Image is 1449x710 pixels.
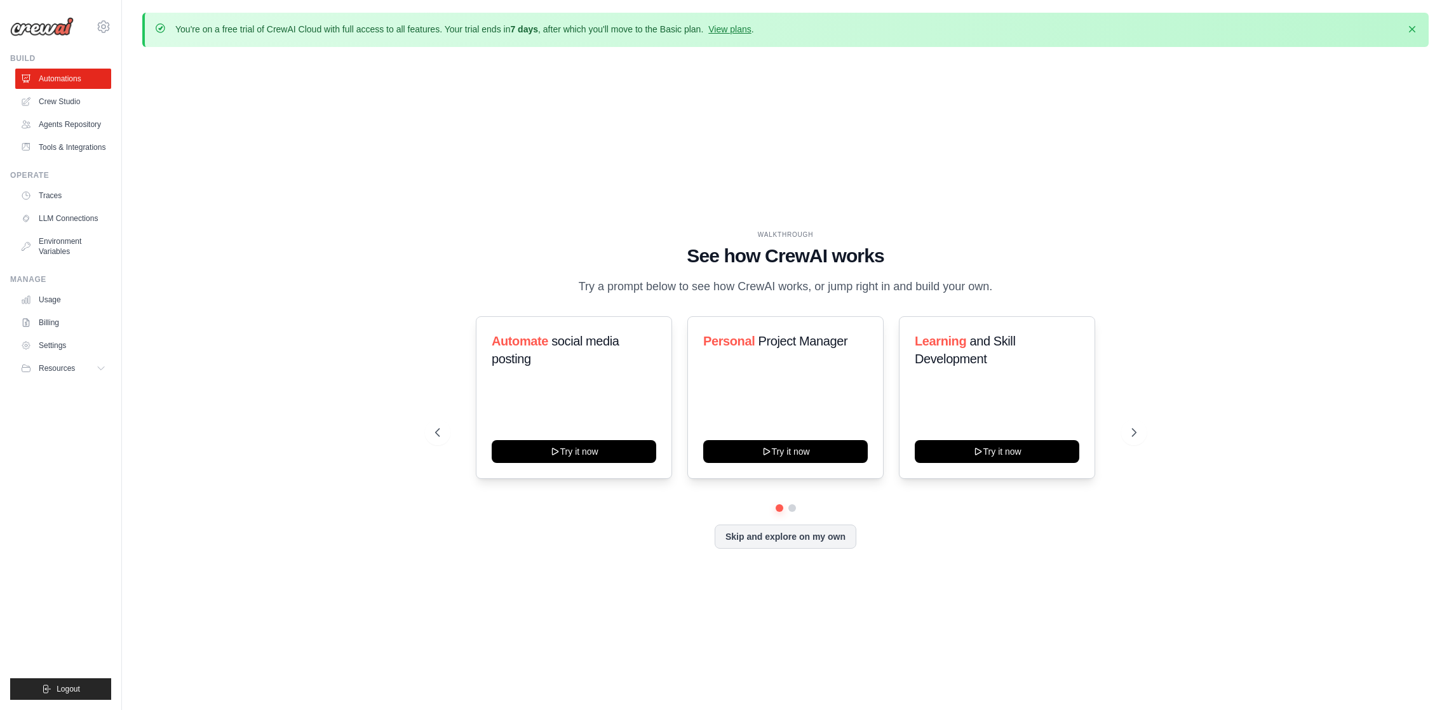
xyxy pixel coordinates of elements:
span: social media posting [492,334,619,366]
a: Traces [15,185,111,206]
h1: See how CrewAI works [435,244,1136,267]
a: Settings [15,335,111,356]
span: Resources [39,363,75,373]
p: Try a prompt below to see how CrewAI works, or jump right in and build your own. [572,278,999,296]
button: Try it now [703,440,868,463]
div: Build [10,53,111,64]
div: Operate [10,170,111,180]
button: Skip and explore on my own [715,525,856,549]
a: Automations [15,69,111,89]
p: You're on a free trial of CrewAI Cloud with full access to all features. Your trial ends in , aft... [175,23,754,36]
a: View plans [708,24,751,34]
button: Try it now [492,440,656,463]
a: Billing [15,312,111,333]
button: Try it now [915,440,1079,463]
button: Resources [15,358,111,378]
div: WALKTHROUGH [435,230,1136,239]
span: Automate [492,334,548,348]
span: Personal [703,334,755,348]
a: Crew Studio [15,91,111,112]
button: Logout [10,678,111,700]
div: Manage [10,274,111,285]
a: Environment Variables [15,231,111,262]
a: LLM Connections [15,208,111,229]
a: Tools & Integrations [15,137,111,157]
strong: 7 days [510,24,538,34]
a: Agents Repository [15,114,111,135]
span: Project Manager [758,334,847,348]
span: Learning [915,334,966,348]
img: Logo [10,17,74,36]
span: Logout [57,684,80,694]
a: Usage [15,290,111,310]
